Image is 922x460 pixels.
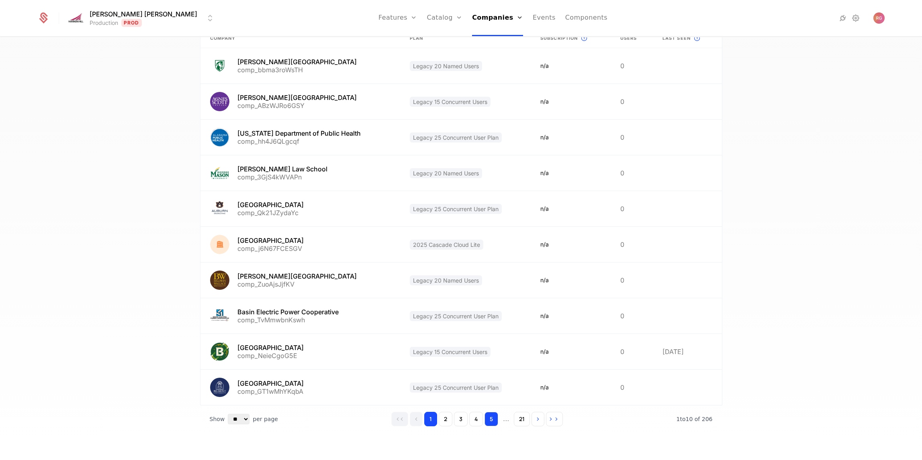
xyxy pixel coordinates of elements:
[210,415,225,423] span: Show
[400,28,531,48] th: Plan
[454,412,468,426] button: Go to page 3
[873,12,885,24] button: Open user button
[200,28,400,48] th: Company
[873,12,885,24] img: Ryan Griffith
[838,13,848,23] a: Integrations
[851,13,861,23] a: Settings
[677,416,713,422] span: 206
[540,35,578,42] span: Subscription
[485,412,498,426] button: Go to page 5
[532,412,544,426] button: Go to next page
[410,412,423,426] button: Go to previous page
[90,19,118,27] div: Production
[121,19,142,27] span: Prod
[500,413,512,425] span: ...
[662,35,691,42] span: Last seen
[391,412,408,426] button: Go to first page
[253,415,278,423] span: per page
[546,412,563,426] button: Go to last page
[677,416,702,422] span: 1 to 10 of
[66,12,86,24] img: Hannon Hill
[69,9,215,27] button: Select environment
[90,9,197,19] span: [PERSON_NAME] [PERSON_NAME]
[514,412,530,426] button: Go to page 21
[200,405,722,433] div: Table pagination
[228,414,249,424] select: Select page size
[424,412,437,426] button: Go to page 1
[439,412,452,426] button: Go to page 2
[391,412,563,426] div: Page navigation
[469,412,483,426] button: Go to page 4
[611,28,653,48] th: Users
